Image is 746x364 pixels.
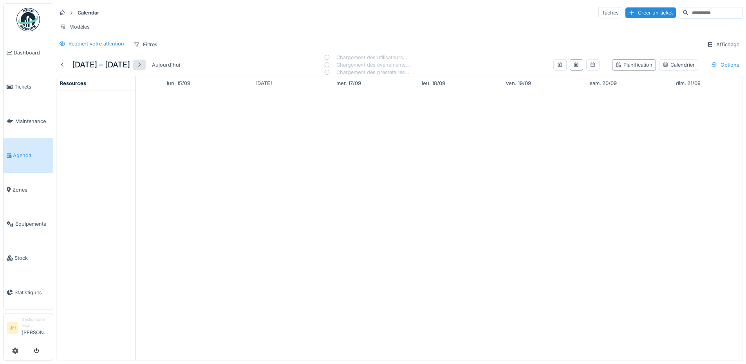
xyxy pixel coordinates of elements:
a: Stock [4,241,53,275]
a: Maintenance [4,104,53,138]
div: Chargement des prestataires… [324,69,410,76]
a: 17 septembre 2025 [334,78,363,89]
span: Dashboard [14,49,50,56]
li: JH [7,322,18,334]
a: 21 septembre 2025 [674,78,703,89]
a: JH Gestionnaire local[PERSON_NAME] [7,317,50,341]
div: Chargement des événements… [324,61,410,69]
a: Statistiques [4,275,53,310]
strong: Calendar [74,9,102,16]
span: Tickets [14,83,50,91]
li: [PERSON_NAME] [22,317,50,339]
div: Affichage [703,39,743,50]
div: Tâches [598,7,622,18]
span: Zones [13,186,50,194]
a: 19 septembre 2025 [504,78,533,89]
span: Resources [60,80,86,86]
a: Dashboard [4,36,53,70]
div: Créer un ticket [625,7,676,18]
a: 18 septembre 2025 [420,78,447,89]
div: Chargement des utilisateurs… [324,54,410,61]
img: Badge_color-CXgf-gQk.svg [16,8,40,31]
div: Calendrier [663,61,695,69]
span: Stock [14,254,50,262]
a: Zones [4,173,53,207]
div: Filtres [130,39,161,50]
a: 15 septembre 2025 [165,78,192,89]
div: Aujourd'hui [149,60,183,70]
div: Modèles [56,21,93,33]
a: 16 septembre 2025 [253,78,274,89]
h5: [DATE] – [DATE] [72,60,130,69]
a: Équipements [4,207,53,241]
div: Planification [616,61,652,69]
a: Agenda [4,138,53,172]
a: Tickets [4,70,53,104]
span: Maintenance [15,118,50,125]
span: Équipements [15,220,50,228]
a: 20 septembre 2025 [588,78,619,89]
div: Gestionnaire local [22,317,50,329]
span: Agenda [13,152,50,159]
div: Requiert votre attention [69,40,124,47]
div: Options [708,59,743,71]
span: Statistiques [14,289,50,296]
